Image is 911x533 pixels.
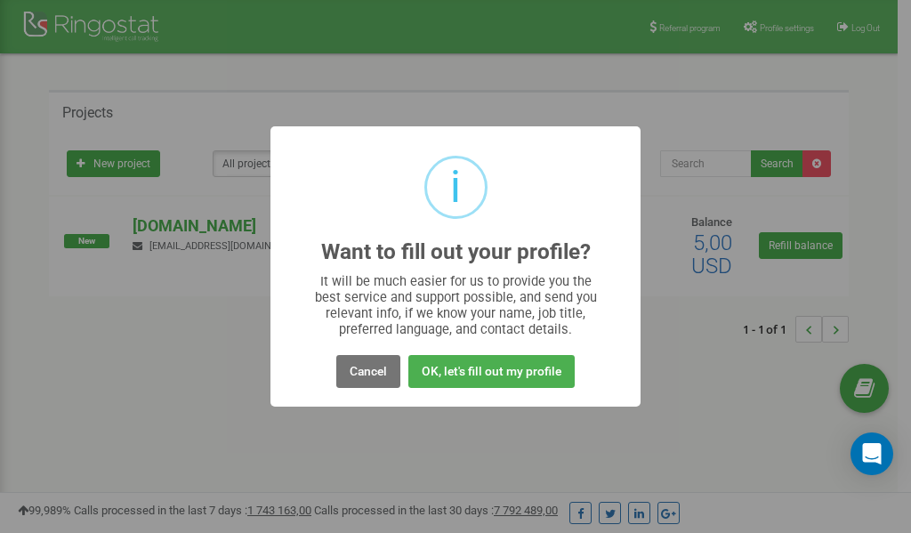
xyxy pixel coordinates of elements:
[336,355,400,388] button: Cancel
[450,158,461,216] div: i
[306,273,606,337] div: It will be much easier for us to provide you the best service and support possible, and send you ...
[408,355,575,388] button: OK, let's fill out my profile
[851,432,893,475] div: Open Intercom Messenger
[321,240,591,264] h2: Want to fill out your profile?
